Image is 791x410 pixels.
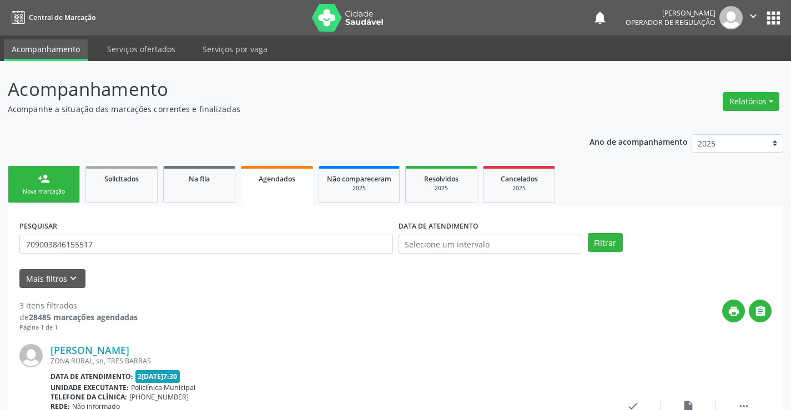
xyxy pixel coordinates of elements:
span: Operador de regulação [626,18,716,27]
span: Na fila [189,174,210,184]
button: Relatórios [723,92,779,111]
i:  [754,305,767,317]
i: keyboard_arrow_down [67,272,79,285]
span: Policlínica Municipal [131,383,195,392]
input: Nome, CNS [19,235,393,254]
b: Data de atendimento: [51,372,133,381]
input: Selecione um intervalo [399,235,582,254]
div: 2025 [414,184,469,193]
span: Solicitados [104,174,139,184]
i: print [728,305,740,317]
div: person_add [38,173,50,185]
span: [PHONE_NUMBER] [129,392,189,402]
button: apps [764,8,783,28]
a: Serviços por vaga [195,39,275,59]
button:  [749,300,772,322]
button: Mais filtroskeyboard_arrow_down [19,269,85,288]
b: Telefone da clínica: [51,392,127,402]
div: Nova marcação [16,188,72,196]
a: Acompanhamento [4,39,88,61]
label: PESQUISAR [19,217,57,235]
a: [PERSON_NAME] [51,344,129,356]
p: Acompanhe a situação das marcações correntes e finalizadas [8,103,551,115]
i:  [747,10,759,22]
div: 2025 [327,184,391,193]
a: Serviços ofertados [99,39,183,59]
p: Ano de acompanhamento [590,134,688,148]
button:  [743,6,764,29]
a: Central de Marcação [8,8,95,27]
p: Acompanhamento [8,75,551,103]
div: [PERSON_NAME] [626,8,716,18]
div: de [19,311,138,323]
div: 3 itens filtrados [19,300,138,311]
span: Agendados [259,174,295,184]
span: Central de Marcação [29,13,95,22]
img: img [719,6,743,29]
b: Unidade executante: [51,383,129,392]
div: ZONA RURAL, sn, TRES BARRAS [51,356,605,366]
button: Filtrar [588,233,623,252]
span: Cancelados [501,174,538,184]
img: img [19,344,43,367]
button: notifications [592,10,608,26]
span: Resolvidos [424,174,459,184]
button: print [722,300,745,322]
strong: 28485 marcações agendadas [29,312,138,322]
div: Página 1 de 1 [19,323,138,332]
span: 2[DATE]7:30 [135,370,180,383]
label: DATA DE ATENDIMENTO [399,217,478,235]
div: 2025 [491,184,547,193]
span: Não compareceram [327,174,391,184]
